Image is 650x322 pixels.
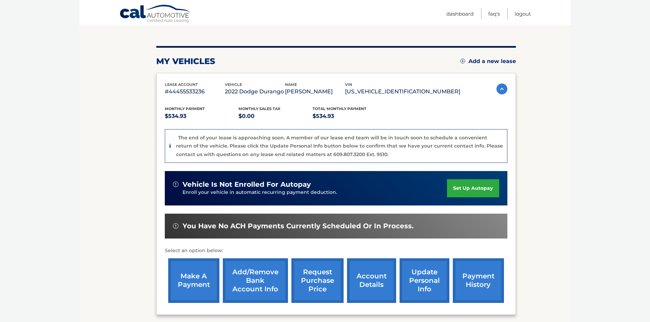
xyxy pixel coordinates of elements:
[223,258,288,303] a: Add/Remove bank account info
[165,82,198,87] span: lease account
[156,56,215,66] h2: my vehicles
[400,258,449,303] a: update personal info
[345,82,352,87] span: vin
[239,106,280,111] span: Monthly sales Tax
[183,180,311,189] span: vehicle is not enrolled for autopay
[183,222,414,230] span: You have no ACH payments currently scheduled or in process.
[225,87,285,96] p: 2022 Dodge Durango
[239,111,313,121] p: $0.00
[165,87,225,96] p: #44455533236
[165,247,507,255] p: Select an option below:
[285,82,297,87] span: name
[447,179,499,197] a: set up autopay
[453,258,504,303] a: payment history
[225,82,242,87] span: vehicle
[345,87,460,96] p: [US_VEHICLE_IDENTIFICATION_NUMBER]
[165,111,239,121] p: $534.93
[347,258,396,303] a: account details
[285,87,345,96] p: [PERSON_NAME]
[496,83,507,94] img: accordion-active.svg
[515,8,531,19] a: Logout
[460,58,516,65] a: Add a new lease
[173,182,178,187] img: alert-white.svg
[168,258,219,303] a: make a payment
[165,106,205,111] span: Monthly Payment
[313,106,366,111] span: Total Monthly Payment
[119,4,191,24] a: Cal Automotive
[176,135,503,157] p: The end of your lease is approaching soon. A member of our lease end team will be in touch soon t...
[488,8,500,19] a: FAQ's
[460,59,465,63] img: add.svg
[446,8,474,19] a: Dashboard
[291,258,344,303] a: request purchase price
[183,189,447,196] p: Enroll your vehicle in automatic recurring payment deduction.
[173,223,178,229] img: alert-white.svg
[313,111,387,121] p: $534.93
